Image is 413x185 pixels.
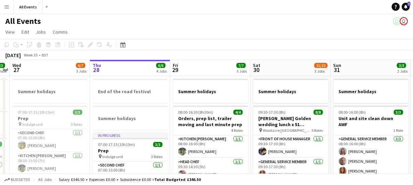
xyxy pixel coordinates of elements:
span: 3 Roles [71,122,82,127]
span: 07:00-17:15 (10h15m) [18,110,55,115]
span: 29 [172,66,178,74]
app-card-role: General service member3/308:00-16:00 (8h)[PERSON_NAME][PERSON_NAME][PERSON_NAME] [333,135,408,178]
span: Fri [173,62,178,68]
span: 4/4 [233,110,243,115]
div: 3 Jobs [314,69,327,74]
h3: Summer holidays [173,88,248,95]
h3: End of the road festival [93,88,168,95]
div: 3 Jobs [76,69,87,74]
h3: Summer holidays [253,88,328,95]
a: View [3,28,17,36]
a: Jobs [33,28,49,36]
span: 3/3 [73,110,82,115]
span: View [5,29,15,35]
app-card-role: Second Chef1/107:00-15:00 (8h)[PERSON_NAME] [12,129,88,152]
app-user-avatar: Lucy Hinks [400,17,408,25]
span: Jobs [36,29,46,35]
span: 3 Roles [151,154,162,159]
span: 7 [407,2,410,6]
div: In progress [93,133,168,138]
a: Edit [19,28,32,36]
span: Sat [253,62,260,68]
span: 1 Role [393,128,403,133]
span: 28 [92,66,101,74]
app-job-card: End of the road festival [93,79,168,103]
span: 08:00-16:30 (8h30m) [178,110,213,115]
span: 21/22 [314,63,327,68]
span: Woodacre [GEOGRAPHIC_DATA] SP4 6LS [263,128,311,133]
button: Budgeted [3,176,31,183]
span: Thu [93,62,101,68]
h3: Summer holidays [93,115,168,121]
span: 6/7 [76,63,85,68]
span: 7/7 [236,63,246,68]
div: 3 Jobs [237,69,247,74]
h3: Orders, prep list, trailer moving and last minute prep [173,115,248,127]
h3: Unit and site clean down AWF [333,115,408,127]
button: All Events [14,0,43,13]
span: Edit [21,29,29,35]
div: [DATE] [5,52,21,59]
span: 30 [252,66,260,74]
span: 27 [11,66,21,74]
span: 3/3 [153,142,162,147]
app-card-role: Kitchen [PERSON_NAME]1/108:00-15:00 (7h)[PERSON_NAME] [12,152,88,175]
span: 8/8 [313,110,323,115]
h3: Prep [93,148,168,154]
span: All jobs [37,177,53,182]
span: 4 Roles [231,128,243,133]
app-card-role: Second Chef1/107:00-15:00 (8h)[PERSON_NAME] [93,161,168,184]
span: 31 [332,66,341,74]
app-job-card: Summer holidays [93,106,168,130]
span: 5 Roles [311,128,323,133]
span: Budgeted [11,177,30,182]
span: Indulge unit [22,122,43,127]
h1: All Events [5,16,41,26]
h3: [PERSON_NAME] Golden wedding lunch x 51 [GEOGRAPHIC_DATA] [253,115,328,127]
span: 3/3 [394,110,403,115]
span: Comms [53,29,68,35]
app-job-card: Summer holidays [333,79,408,103]
span: Week 35 [22,52,39,58]
div: 2 Jobs [397,69,407,74]
div: BST [42,52,48,58]
div: 4 Jobs [156,69,167,74]
app-job-card: 08:00-16:00 (8h)3/3Unit and site clean down AWF1 RoleGeneral service member3/308:00-16:00 (8h)[PE... [333,106,408,178]
app-card-role: Kitchen [PERSON_NAME]1/108:00-16:00 (8h)[PERSON_NAME] [173,135,248,158]
a: Comms [50,28,70,36]
div: Salary £346.50 + Expenses £0.00 + Subsistence £0.00 = [59,177,201,182]
h3: Summer holidays [333,88,408,95]
span: 3/3 [397,63,406,68]
h3: Summer holidays [12,88,88,95]
app-job-card: Summer holidays [253,79,328,103]
span: 08:00-16:00 (8h) [339,110,366,115]
app-card-role: Front of House Manager1/109:30-17:30 (8h)[PERSON_NAME] [253,135,328,158]
span: Wed [12,62,21,68]
app-user-avatar: Sarah Chapman [393,17,401,25]
span: 6/6 [156,63,165,68]
a: 7 [402,3,410,11]
app-card-role: Head Chef1/109:30-14:30 (5h)[PERSON_NAME] [173,158,248,181]
span: 07:00-17:15 (10h15m) [98,142,135,147]
app-job-card: Summer holidays [12,79,88,103]
span: Total Budgeted £346.50 [154,177,201,182]
span: 09:30-17:30 (8h) [258,110,286,115]
app-job-card: Summer holidays [173,79,248,103]
span: Sun [333,62,341,68]
span: Indulge unit [102,154,123,159]
h3: Prep [12,115,88,121]
app-card-role: General service member1/109:30-17:30 (8h)[PERSON_NAME] [253,158,328,181]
